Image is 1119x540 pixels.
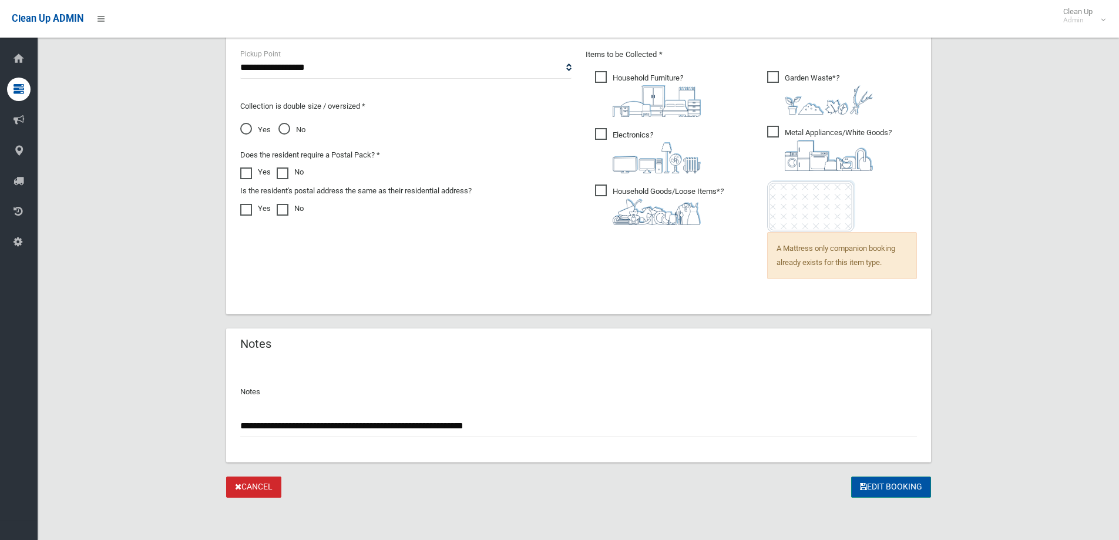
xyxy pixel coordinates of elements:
a: Cancel [226,477,281,498]
span: Garden Waste* [767,71,873,115]
img: 394712a680b73dbc3d2a6a3a7ffe5a07.png [613,142,701,173]
img: 4fd8a5c772b2c999c83690221e5242e0.png [785,85,873,115]
small: Admin [1063,16,1093,25]
span: Metal Appliances/White Goods [767,126,892,171]
i: ? [613,130,701,173]
label: Yes [240,202,271,216]
p: Items to be Collected * [586,48,917,62]
span: Household Goods/Loose Items* [595,185,724,225]
p: Collection is double size / oversized * [240,99,572,113]
span: Yes [240,123,271,137]
label: Yes [240,165,271,179]
button: Edit Booking [851,477,931,498]
img: aa9efdbe659d29b613fca23ba79d85cb.png [613,85,701,117]
span: Household Furniture [595,71,701,117]
i: ? [613,73,701,117]
img: b13cc3517677393f34c0a387616ef184.png [613,199,701,225]
label: No [277,165,304,179]
label: Is the resident's postal address the same as their residential address? [240,184,472,198]
label: Does the resident require a Postal Pack? * [240,148,380,162]
header: Notes [226,333,285,355]
img: e7408bece873d2c1783593a074e5cb2f.png [767,180,855,232]
label: No [277,202,304,216]
span: No [278,123,305,137]
span: Clean Up [1057,7,1104,25]
span: A Mattress only companion booking already exists for this item type. [767,232,917,279]
p: Notes [240,385,917,399]
i: ? [613,187,724,225]
span: Electronics [595,128,701,173]
i: ? [785,128,892,171]
img: 36c1b0289cb1767239cdd3de9e694f19.png [785,140,873,171]
span: Clean Up ADMIN [12,13,83,24]
i: ? [785,73,873,115]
